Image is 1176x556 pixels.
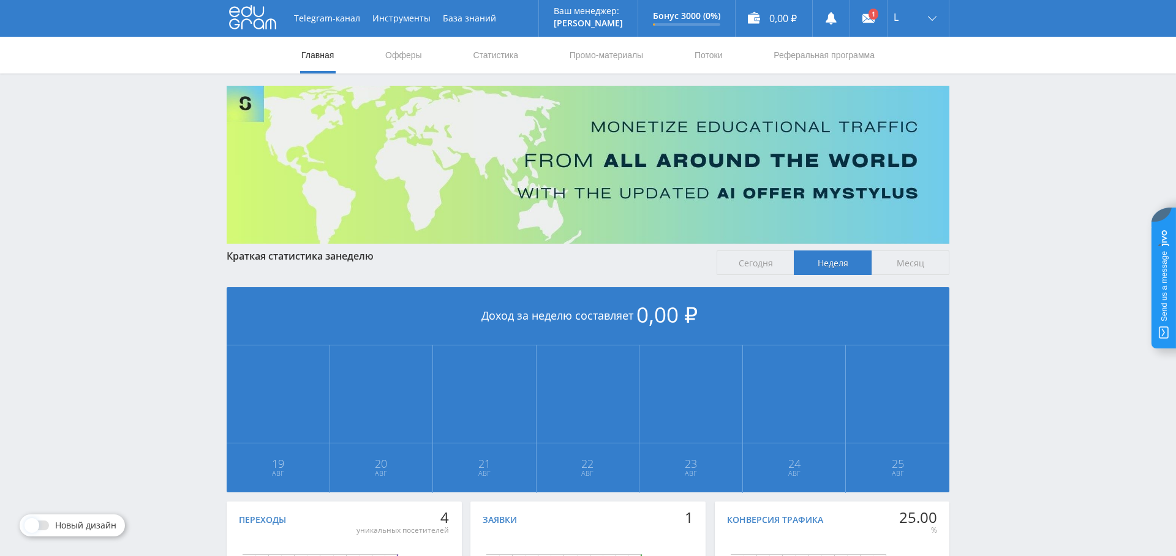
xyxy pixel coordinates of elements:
[744,468,845,478] span: Авг
[772,37,876,73] a: Реферальная программа
[537,459,639,468] span: 22
[356,509,449,526] div: 4
[693,37,724,73] a: Потоки
[227,86,949,244] img: Banner
[744,459,845,468] span: 24
[568,37,644,73] a: Промо-материалы
[300,37,335,73] a: Главная
[846,459,949,468] span: 25
[899,509,937,526] div: 25.00
[717,250,794,275] span: Сегодня
[227,459,329,468] span: 19
[554,6,623,16] p: Ваш менеджер:
[894,12,899,22] span: L
[483,515,517,525] div: Заявки
[227,250,704,261] div: Краткая статистика за
[653,11,720,21] p: Бонус 3000 (0%)
[640,468,742,478] span: Авг
[227,287,949,345] div: Доход за неделю составляет
[331,468,432,478] span: Авг
[685,509,693,526] div: 1
[336,249,374,263] span: неделю
[727,515,823,525] div: Конверсия трафика
[434,468,535,478] span: Авг
[331,459,432,468] span: 20
[434,459,535,468] span: 21
[227,468,329,478] span: Авг
[794,250,872,275] span: Неделя
[872,250,949,275] span: Месяц
[899,525,937,535] div: %
[846,468,949,478] span: Авг
[554,18,623,28] p: [PERSON_NAME]
[55,520,116,530] span: Новый дизайн
[640,459,742,468] span: 23
[356,525,449,535] div: уникальных посетителей
[239,515,286,525] div: Переходы
[472,37,519,73] a: Статистика
[384,37,423,73] a: Офферы
[636,300,698,329] span: 0,00 ₽
[537,468,639,478] span: Авг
